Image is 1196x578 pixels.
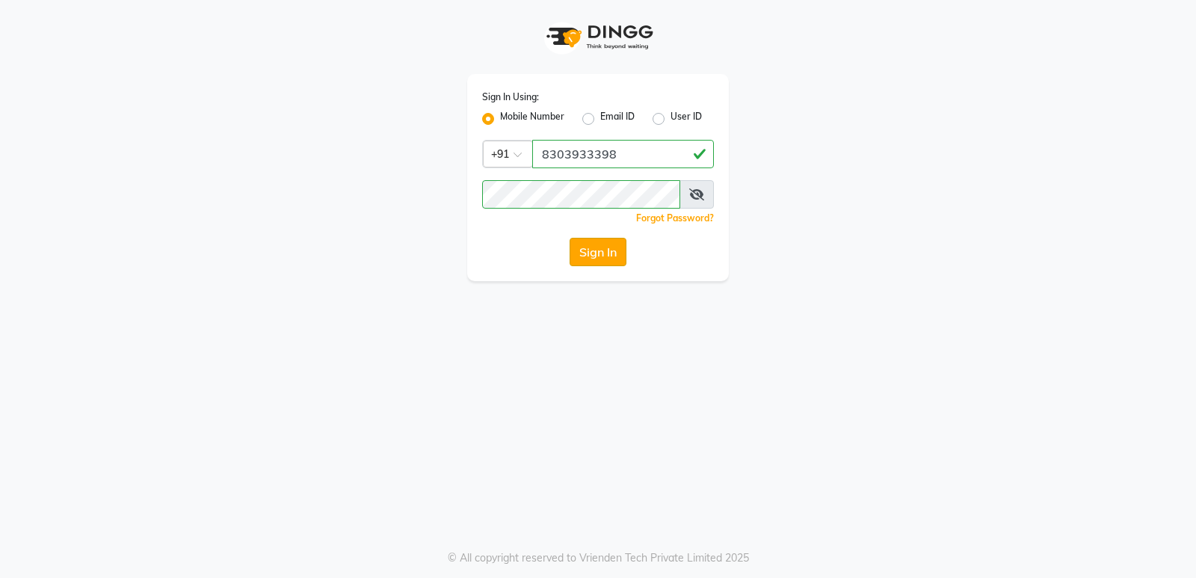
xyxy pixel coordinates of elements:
label: User ID [671,110,702,128]
input: Username [532,140,714,168]
input: Username [482,180,680,209]
button: Sign In [570,238,626,266]
label: Email ID [600,110,635,128]
img: logo1.svg [538,15,658,59]
label: Sign In Using: [482,90,539,104]
a: Forgot Password? [636,212,714,224]
label: Mobile Number [500,110,564,128]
